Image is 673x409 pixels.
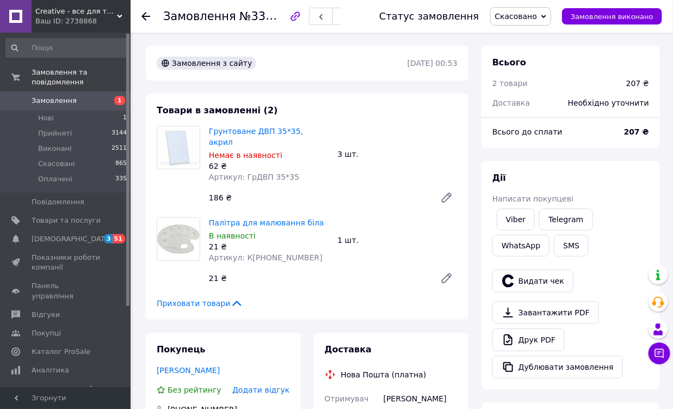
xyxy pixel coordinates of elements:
[157,105,278,115] span: Товари в замовленні (2)
[381,389,460,408] div: [PERSON_NAME]
[492,301,599,324] a: Завантажити PDF
[492,127,563,136] span: Всього до сплати
[334,233,462,248] div: 1 шт.
[492,173,506,183] span: Дії
[239,9,317,23] span: №333067166
[5,38,128,58] input: Пошук
[492,356,623,379] button: Дублювати замовлення
[32,234,112,244] span: [DEMOGRAPHIC_DATA]
[407,59,458,68] time: [DATE] 00:53
[112,144,127,154] span: 2511
[35,7,117,16] span: Creative - все для творчих людей
[624,127,649,136] b: 207 ₴
[32,365,69,375] span: Аналітика
[157,126,200,169] img: Грунтоване ДВП 35*35, акрил
[649,343,670,364] button: Чат з покупцем
[492,328,565,351] a: Друк PDF
[334,146,462,162] div: 3 шт.
[38,129,72,138] span: Прийняті
[32,328,61,338] span: Покупці
[113,234,125,243] span: 51
[32,96,77,106] span: Замовлення
[115,174,127,184] span: 335
[209,173,299,181] span: Артикул: ГрДВП 35*35
[209,231,256,240] span: В наявності
[209,253,323,262] span: Артикул: К[PHONE_NUMBER]
[163,10,236,23] span: Замовлення
[209,218,324,227] a: Палітра для малювання біла
[571,13,653,21] span: Замовлення виконано
[492,57,526,68] span: Всього
[209,161,329,172] div: 62 ₴
[32,281,101,301] span: Панель управління
[436,187,458,209] a: Редагувати
[32,216,101,225] span: Товари та послуги
[379,11,479,22] div: Статус замовлення
[157,298,243,309] span: Приховати товари
[492,270,573,292] button: Видати чек
[492,194,573,203] span: Написати покупцеві
[157,57,256,70] div: Замовлення з сайту
[562,8,662,25] button: Замовлення виконано
[32,384,101,404] span: Інструменти веб-майстра та SEO
[32,253,101,272] span: Показники роботи компанії
[325,394,369,403] span: Отримувач
[115,159,127,169] span: 865
[436,267,458,289] a: Редагувати
[554,235,589,257] button: SMS
[209,241,329,252] div: 21 ₴
[32,68,131,87] span: Замовлення та повідомлення
[626,78,649,89] div: 207 ₴
[492,99,530,107] span: Доставка
[38,113,54,123] span: Нові
[209,127,303,146] a: Грунтоване ДВП 35*35, акрил
[205,271,431,286] div: 21 ₴
[38,159,75,169] span: Скасовані
[168,386,221,394] span: Без рейтингу
[232,386,289,394] span: Додати відгук
[114,96,125,105] span: 1
[38,144,72,154] span: Виконані
[561,91,656,115] div: Необхідно уточнити
[157,366,220,375] a: [PERSON_NAME]
[495,12,538,21] span: Скасовано
[32,197,84,207] span: Повідомлення
[35,16,131,26] div: Ваш ID: 2738868
[338,369,429,380] div: Нова Пошта (платна)
[38,174,72,184] span: Оплачені
[539,209,592,230] a: Telegram
[104,234,113,243] span: 3
[32,310,60,320] span: Відгуки
[492,79,528,88] span: 2 товари
[157,218,200,260] img: Палітра для малювання біла
[141,11,150,22] div: Повернутися назад
[205,190,431,205] div: 186 ₴
[112,129,127,138] span: 3144
[492,235,549,257] a: WhatsApp
[157,344,206,355] span: Покупець
[497,209,535,230] a: Viber
[123,113,127,123] span: 1
[325,344,372,355] span: Доставка
[209,151,282,160] span: Немає в наявності
[32,347,90,357] span: Каталог ProSale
